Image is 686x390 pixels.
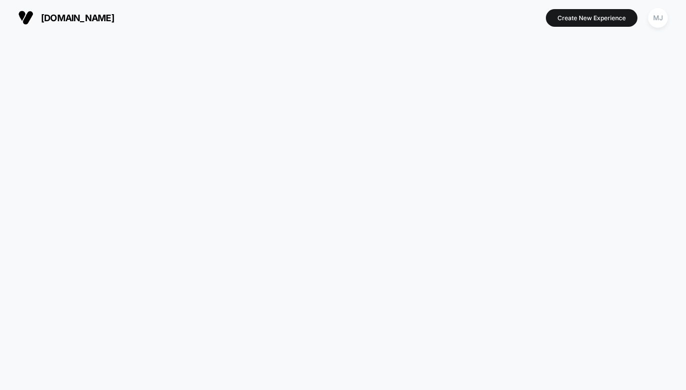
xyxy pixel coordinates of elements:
[648,8,668,28] div: MJ
[645,8,671,28] button: MJ
[18,10,33,25] img: Visually logo
[546,9,637,27] button: Create New Experience
[41,13,114,23] span: [DOMAIN_NAME]
[15,10,117,26] button: [DOMAIN_NAME]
